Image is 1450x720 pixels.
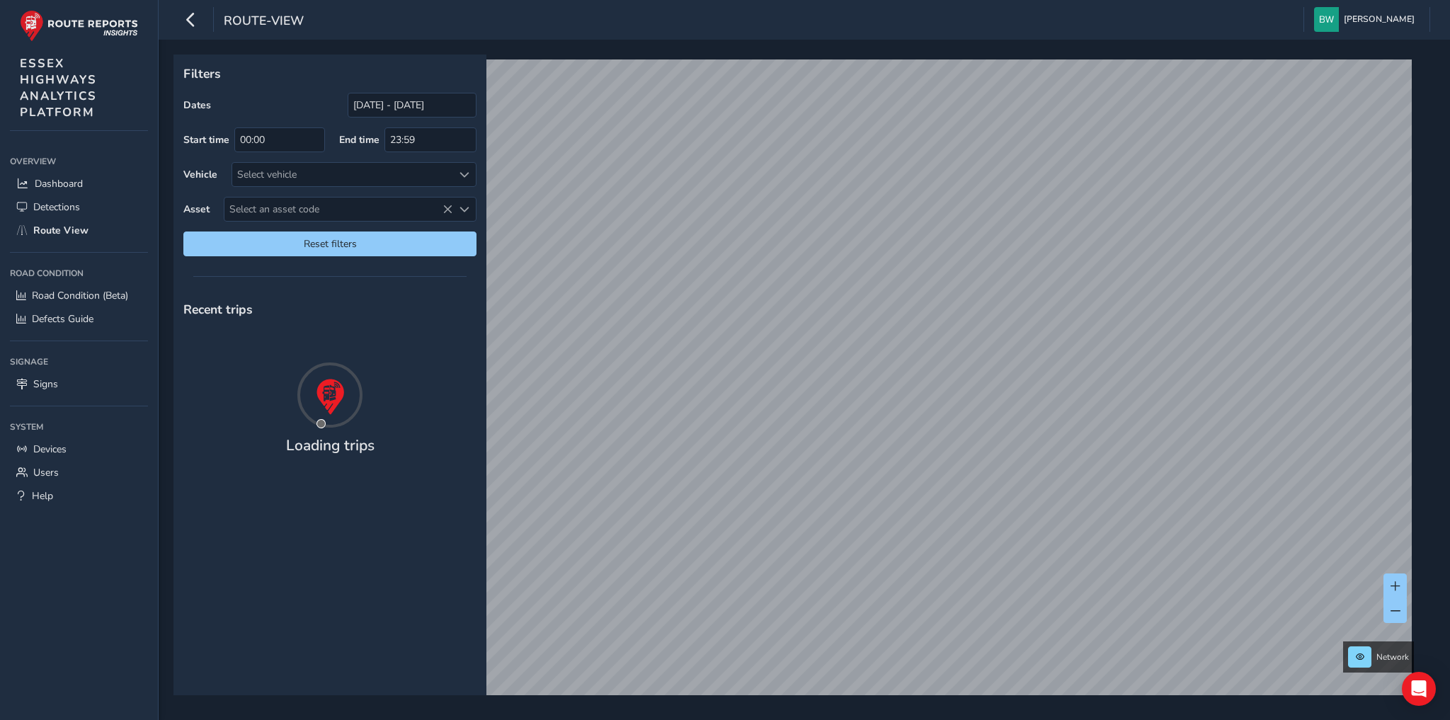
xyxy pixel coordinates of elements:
[194,237,466,251] span: Reset filters
[183,232,476,256] button: Reset filters
[33,442,67,456] span: Devices
[10,484,148,508] a: Help
[10,284,148,307] a: Road Condition (Beta)
[178,59,1412,712] canvas: Map
[35,177,83,190] span: Dashboard
[10,263,148,284] div: Road Condition
[33,377,58,391] span: Signs
[224,12,304,32] span: route-view
[183,133,229,147] label: Start time
[452,198,476,221] div: Select an asset code
[33,200,80,214] span: Detections
[32,312,93,326] span: Defects Guide
[20,10,138,42] img: rr logo
[1314,7,1339,32] img: diamond-layout
[232,163,452,186] div: Select vehicle
[33,466,59,479] span: Users
[224,198,452,221] span: Select an asset code
[10,219,148,242] a: Route View
[1314,7,1420,32] button: [PERSON_NAME]
[10,461,148,484] a: Users
[1402,672,1436,706] div: Open Intercom Messenger
[1376,651,1409,663] span: Network
[286,437,375,455] h4: Loading trips
[183,98,211,112] label: Dates
[10,195,148,219] a: Detections
[32,289,128,302] span: Road Condition (Beta)
[1344,7,1415,32] span: [PERSON_NAME]
[10,151,148,172] div: Overview
[10,438,148,461] a: Devices
[10,372,148,396] a: Signs
[183,301,253,318] span: Recent trips
[10,172,148,195] a: Dashboard
[20,55,97,120] span: ESSEX HIGHWAYS ANALYTICS PLATFORM
[32,489,53,503] span: Help
[10,351,148,372] div: Signage
[183,64,476,83] p: Filters
[183,168,217,181] label: Vehicle
[339,133,379,147] label: End time
[183,202,210,216] label: Asset
[10,307,148,331] a: Defects Guide
[33,224,89,237] span: Route View
[10,416,148,438] div: System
